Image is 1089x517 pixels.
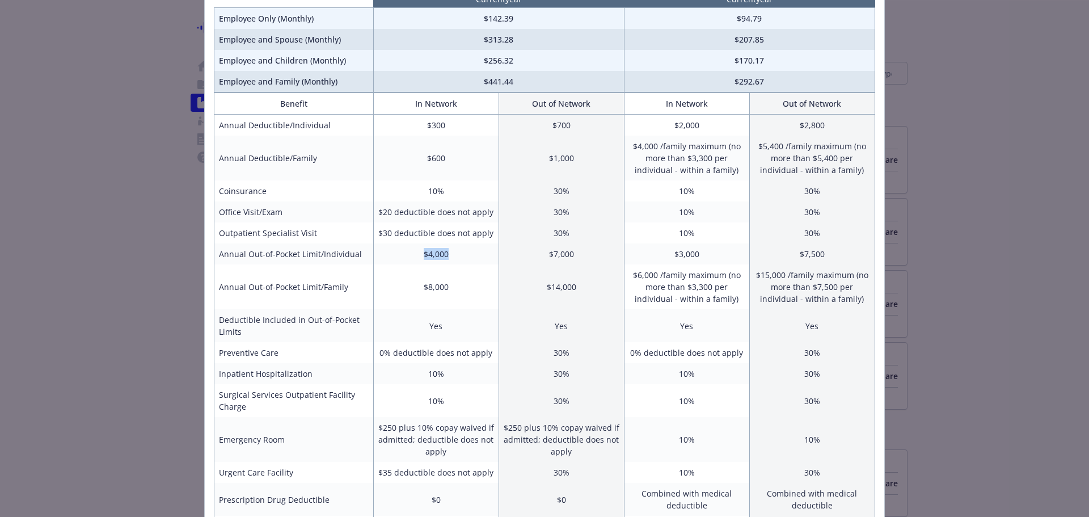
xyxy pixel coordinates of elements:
td: $300 [373,115,499,136]
td: $142.39 [373,8,624,30]
td: Employee Only (Monthly) [214,8,374,30]
td: 10% [749,417,875,462]
td: 10% [373,384,499,417]
td: 30% [749,363,875,384]
td: Surgical Services Outpatient Facility Charge [214,384,374,417]
td: 10% [624,363,749,384]
td: $250 plus 10% copay waived if admitted; deductible does not apply [499,417,624,462]
td: 10% [624,417,749,462]
td: $313.28 [373,29,624,50]
td: Annual Out-of-Pocket Limit/Individual [214,243,374,264]
td: $7,500 [749,243,875,264]
td: Preventive Care [214,342,374,363]
td: $441.44 [373,71,624,93]
td: 30% [749,201,875,222]
td: $8,000 [373,264,499,309]
td: 10% [373,363,499,384]
td: $207.85 [624,29,875,50]
td: $170.17 [624,50,875,71]
td: $2,800 [749,115,875,136]
td: 10% [624,201,749,222]
td: Annual Deductible/Individual [214,115,374,136]
td: $600 [373,136,499,180]
td: 30% [749,384,875,417]
td: $5,400 /family maximum (no more than $5,400 per individual - within a family) [749,136,875,180]
td: Yes [373,309,499,342]
td: Deductible Included in Out-of-Pocket Limits [214,309,374,342]
td: Combined with medical deductible [624,483,749,516]
td: $292.67 [624,71,875,93]
td: 30% [749,462,875,483]
td: $4,000 [373,243,499,264]
td: 10% [624,384,749,417]
td: Yes [499,309,624,342]
td: 30% [499,342,624,363]
td: $0 [499,483,624,516]
th: Out of Network [499,93,624,115]
td: 0% deductible does not apply [373,342,499,363]
td: $30 deductible does not apply [373,222,499,243]
td: Emergency Room [214,417,374,462]
td: $14,000 [499,264,624,309]
td: $4,000 /family maximum (no more than $3,300 per individual - within a family) [624,136,749,180]
td: Inpatient Hospitalization [214,363,374,384]
td: $1,000 [499,136,624,180]
th: In Network [624,93,749,115]
td: 10% [624,222,749,243]
td: $256.32 [373,50,624,71]
td: 30% [749,180,875,201]
td: Coinsurance [214,180,374,201]
td: 30% [499,363,624,384]
td: Urgent Care Facility [214,462,374,483]
td: 30% [499,384,624,417]
th: Out of Network [749,93,875,115]
td: $15,000 /family maximum (no more than $7,500 per individual - within a family) [749,264,875,309]
td: 10% [624,180,749,201]
td: 30% [499,222,624,243]
td: $2,000 [624,115,749,136]
td: 30% [749,342,875,363]
td: Employee and Family (Monthly) [214,71,374,93]
td: Combined with medical deductible [749,483,875,516]
td: 0% deductible does not apply [624,342,749,363]
td: 30% [749,222,875,243]
td: $3,000 [624,243,749,264]
td: $250 plus 10% copay waived if admitted; deductible does not apply [373,417,499,462]
th: Benefit [214,93,374,115]
td: 30% [499,201,624,222]
td: $700 [499,115,624,136]
td: Annual Deductible/Family [214,136,374,180]
td: Yes [749,309,875,342]
td: Annual Out-of-Pocket Limit/Family [214,264,374,309]
td: 10% [373,180,499,201]
td: Yes [624,309,749,342]
td: $0 [373,483,499,516]
td: 10% [624,462,749,483]
td: Office Visit/Exam [214,201,374,222]
td: $6,000 /family maximum (no more than $3,300 per individual - within a family) [624,264,749,309]
td: Employee and Spouse (Monthly) [214,29,374,50]
td: 30% [499,462,624,483]
td: Outpatient Specialist Visit [214,222,374,243]
td: 30% [499,180,624,201]
td: $20 deductible does not apply [373,201,499,222]
th: In Network [373,93,499,115]
td: $35 deductible does not apply [373,462,499,483]
td: Prescription Drug Deductible [214,483,374,516]
td: $7,000 [499,243,624,264]
td: Employee and Children (Monthly) [214,50,374,71]
td: $94.79 [624,8,875,30]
